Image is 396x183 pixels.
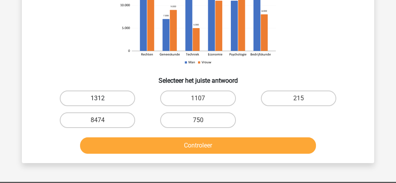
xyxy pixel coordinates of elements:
[160,112,235,128] label: 750
[261,91,336,106] label: 215
[160,91,235,106] label: 1107
[60,91,135,106] label: 1312
[80,137,316,154] button: Controleer
[34,71,362,84] h6: Selecteer het juiste antwoord
[60,112,135,128] label: 8474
